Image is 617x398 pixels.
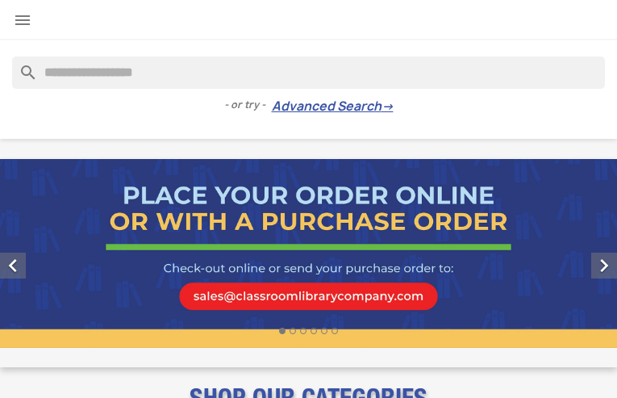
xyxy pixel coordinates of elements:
a: Advanced Search→ [272,98,394,115]
i:  [13,10,32,30]
span: - or try - [224,97,272,113]
input: Search [12,57,605,89]
span: → [381,98,394,115]
i: search [12,57,31,76]
i:  [591,253,617,279]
